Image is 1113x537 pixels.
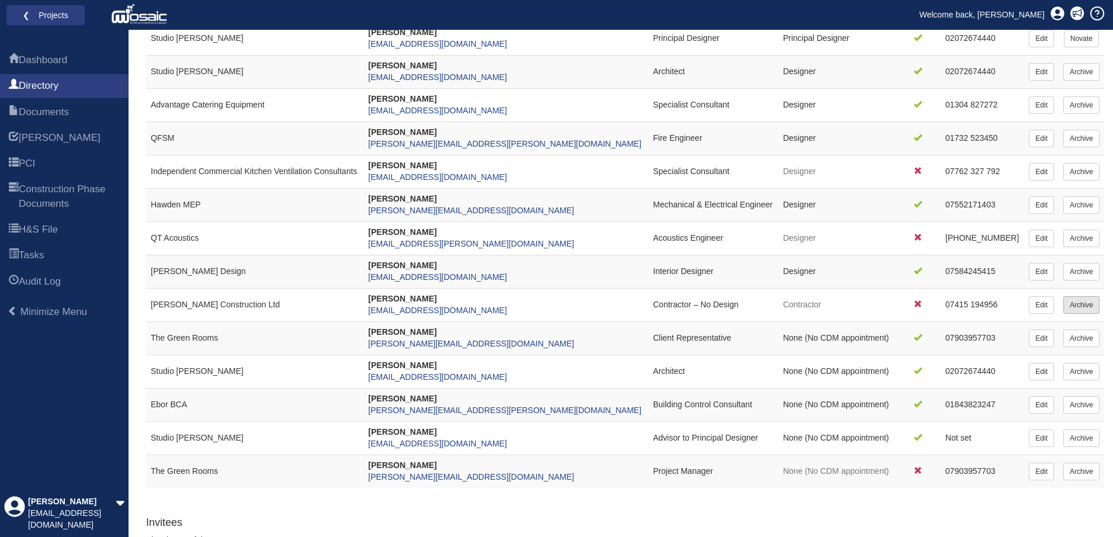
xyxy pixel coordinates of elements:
[653,200,773,209] span: Mechanical & Electrical Engineer
[941,255,1024,288] td: 07584245415
[783,466,889,476] span: None (No CDM appointment)
[368,227,436,237] strong: [PERSON_NAME]
[653,366,685,376] span: Architect
[9,157,19,171] span: PCI
[941,189,1024,222] td: 07552171403
[783,433,889,442] span: None (No CDM appointment)
[146,421,363,455] td: Studio [PERSON_NAME]
[783,200,816,209] span: Designer
[653,466,713,476] span: Project Manager
[19,275,61,289] span: Audit Log
[783,300,821,309] span: Contractor
[941,421,1024,455] td: Not set
[783,366,889,376] span: None (No CDM appointment)
[941,288,1024,321] td: 07415 194956
[783,67,816,76] span: Designer
[146,155,363,189] td: Independent Commercial Kitchen Ventilation Consultants
[368,27,436,37] strong: [PERSON_NAME]
[9,275,19,289] span: Audit Log
[1029,263,1054,280] a: Edit
[1063,484,1104,528] iframe: Chat
[146,388,363,421] td: Ebor BCA
[1029,296,1054,314] a: Edit
[1063,130,1100,147] a: Archive
[146,22,363,56] td: Studio [PERSON_NAME]
[146,321,363,355] td: The Green Rooms
[783,233,816,242] span: Designer
[146,122,363,155] td: QFSM
[941,89,1024,122] td: 01304 827272
[1063,196,1100,214] a: Archive
[9,223,19,237] span: H&S File
[783,133,816,143] span: Designer
[9,106,19,120] span: Documents
[653,167,730,176] span: Specialist Consultant
[653,266,714,276] span: Interior Designer
[911,6,1053,23] a: Welcome back, [PERSON_NAME]
[146,56,363,89] td: Studio [PERSON_NAME]
[146,255,363,288] td: [PERSON_NAME] Design
[19,79,58,93] span: Directory
[783,266,816,276] span: Designer
[1064,30,1099,47] a: Novate
[368,339,574,348] a: [PERSON_NAME][EMAIL_ADDRESS][DOMAIN_NAME]
[783,333,889,342] span: None (No CDM appointment)
[368,327,436,337] strong: [PERSON_NAME]
[1063,230,1100,247] a: Archive
[19,53,67,67] span: Dashboard
[783,400,889,409] span: None (No CDM appointment)
[1029,196,1054,214] a: Edit
[653,400,753,409] span: Building Control Consultant
[368,61,436,70] strong: [PERSON_NAME]
[783,33,850,43] span: Principal Designer
[20,306,87,317] span: Minimize Menu
[783,167,816,176] span: Designer
[9,131,19,145] span: HARI
[368,194,436,203] strong: [PERSON_NAME]
[9,54,19,68] span: Dashboard
[368,394,436,403] strong: [PERSON_NAME]
[1063,96,1100,114] a: Archive
[941,122,1024,155] td: 01732 523450
[941,155,1024,189] td: 07762 327 792
[19,105,69,119] span: Documents
[368,127,436,137] strong: [PERSON_NAME]
[368,172,507,182] a: [EMAIL_ADDRESS][DOMAIN_NAME]
[1063,396,1100,414] a: Archive
[653,433,758,442] span: Advisor to Principal Designer
[368,306,507,315] a: [EMAIL_ADDRESS][DOMAIN_NAME]
[146,189,363,222] td: Hawden MEP
[941,56,1024,89] td: 02072674440
[368,472,574,481] a: [PERSON_NAME][EMAIL_ADDRESS][DOMAIN_NAME]
[368,206,574,215] a: [PERSON_NAME][EMAIL_ADDRESS][DOMAIN_NAME]
[1063,363,1100,380] a: Archive
[941,22,1024,56] td: 02072674440
[1029,63,1054,81] a: Edit
[368,261,436,270] strong: [PERSON_NAME]
[146,355,363,388] td: Studio [PERSON_NAME]
[941,321,1024,355] td: 07903957703
[1029,30,1054,47] a: Edit
[368,294,436,303] strong: [PERSON_NAME]
[653,67,685,76] span: Architect
[1029,429,1054,447] a: Edit
[14,8,77,23] a: ❮ Projects
[1029,230,1054,247] a: Edit
[653,300,738,309] span: Contractor – No Design
[941,455,1024,487] td: 07903957703
[1063,463,1100,480] a: Archive
[1063,330,1100,347] a: Archive
[146,288,363,321] td: [PERSON_NAME] Construction Ltd
[1063,63,1100,81] a: Archive
[1063,263,1100,280] a: Archive
[9,79,19,93] span: Directory
[146,455,363,487] td: The Green Rooms
[1029,363,1054,380] a: Edit
[28,508,116,531] div: [EMAIL_ADDRESS][DOMAIN_NAME]
[1029,96,1054,114] a: Edit
[1063,296,1100,314] a: Archive
[146,221,363,255] td: QT Acoustics
[1063,163,1100,181] a: Archive
[19,248,44,262] span: Tasks
[4,496,25,531] div: Profile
